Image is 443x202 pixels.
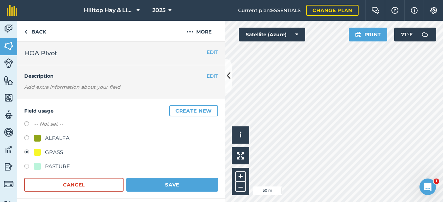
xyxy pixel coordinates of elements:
span: Hilltop Hay & Livestock [84,6,134,15]
a: Change plan [306,5,359,16]
img: svg+xml;base64,PD94bWwgdmVyc2lvbj0iMS4wIiBlbmNvZGluZz0idXRmLTgiPz4KPCEtLSBHZW5lcmF0b3I6IEFkb2JlIE... [4,144,13,155]
em: Add extra information about your field [24,84,120,90]
img: Two speech bubbles overlapping with the left bubble in the forefront [371,7,380,14]
button: EDIT [207,72,218,80]
div: ALFALFA [45,134,70,142]
img: A question mark icon [391,7,399,14]
img: svg+xml;base64,PD94bWwgdmVyc2lvbj0iMS4wIiBlbmNvZGluZz0idXRmLTgiPz4KPCEtLSBHZW5lcmF0b3I6IEFkb2JlIE... [4,162,13,172]
img: svg+xml;base64,PHN2ZyB4bWxucz0iaHR0cDovL3d3dy53My5vcmcvMjAwMC9zdmciIHdpZHRoPSIxNyIgaGVpZ2h0PSIxNy... [411,6,418,15]
span: HOA PIvot [24,48,57,58]
button: 71 °F [394,28,436,41]
div: PASTURE [45,162,70,171]
img: svg+xml;base64,PD94bWwgdmVyc2lvbj0iMS4wIiBlbmNvZGluZz0idXRmLTgiPz4KPCEtLSBHZW5lcmF0b3I6IEFkb2JlIE... [4,23,13,34]
img: svg+xml;base64,PHN2ZyB4bWxucz0iaHR0cDovL3d3dy53My5vcmcvMjAwMC9zdmciIHdpZHRoPSIxOSIgaGVpZ2h0PSIyNC... [355,30,362,39]
label: -- Not set -- [34,120,63,128]
div: GRASS [45,148,63,156]
button: Save [126,178,218,192]
button: Create new [169,105,218,116]
button: Cancel [24,178,124,192]
button: EDIT [207,48,218,56]
span: i [239,131,242,139]
img: svg+xml;base64,PHN2ZyB4bWxucz0iaHR0cDovL3d3dy53My5vcmcvMjAwMC9zdmciIHdpZHRoPSI1NiIgaGVpZ2h0PSI2MC... [4,93,13,103]
img: svg+xml;base64,PHN2ZyB4bWxucz0iaHR0cDovL3d3dy53My5vcmcvMjAwMC9zdmciIHdpZHRoPSI1NiIgaGVpZ2h0PSI2MC... [4,75,13,86]
h4: Field usage [24,105,218,116]
button: More [173,21,225,41]
button: Satellite (Azure) [239,28,305,41]
span: 2025 [152,6,165,15]
h4: Description [24,72,218,80]
iframe: Intercom live chat [419,179,436,195]
img: svg+xml;base64,PD94bWwgdmVyc2lvbj0iMS4wIiBlbmNvZGluZz0idXRmLTgiPz4KPCEtLSBHZW5lcmF0b3I6IEFkb2JlIE... [4,58,13,68]
img: A cog icon [430,7,438,14]
img: svg+xml;base64,PD94bWwgdmVyc2lvbj0iMS4wIiBlbmNvZGluZz0idXRmLTgiPz4KPCEtLSBHZW5lcmF0b3I6IEFkb2JlIE... [4,179,13,189]
button: i [232,126,249,144]
img: fieldmargin Logo [7,5,17,16]
img: svg+xml;base64,PHN2ZyB4bWxucz0iaHR0cDovL3d3dy53My5vcmcvMjAwMC9zdmciIHdpZHRoPSI1NiIgaGVpZ2h0PSI2MC... [4,41,13,51]
span: 71 ° F [401,28,413,41]
button: Print [349,28,388,41]
button: – [235,182,246,192]
span: Current plan : ESSENTIALS [238,7,301,14]
button: + [235,171,246,182]
img: svg+xml;base64,PHN2ZyB4bWxucz0iaHR0cDovL3d3dy53My5vcmcvMjAwMC9zdmciIHdpZHRoPSI5IiBoZWlnaHQ9IjI0Ii... [24,28,27,36]
img: svg+xml;base64,PD94bWwgdmVyc2lvbj0iMS4wIiBlbmNvZGluZz0idXRmLTgiPz4KPCEtLSBHZW5lcmF0b3I6IEFkb2JlIE... [4,110,13,120]
span: 1 [434,179,439,184]
img: svg+xml;base64,PHN2ZyB4bWxucz0iaHR0cDovL3d3dy53My5vcmcvMjAwMC9zdmciIHdpZHRoPSIyMCIgaGVpZ2h0PSIyNC... [187,28,193,36]
img: svg+xml;base64,PD94bWwgdmVyc2lvbj0iMS4wIiBlbmNvZGluZz0idXRmLTgiPz4KPCEtLSBHZW5lcmF0b3I6IEFkb2JlIE... [418,28,432,41]
img: svg+xml;base64,PD94bWwgdmVyc2lvbj0iMS4wIiBlbmNvZGluZz0idXRmLTgiPz4KPCEtLSBHZW5lcmF0b3I6IEFkb2JlIE... [4,127,13,137]
a: Back [17,21,53,41]
img: Four arrows, one pointing top left, one top right, one bottom right and the last bottom left [237,152,244,160]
